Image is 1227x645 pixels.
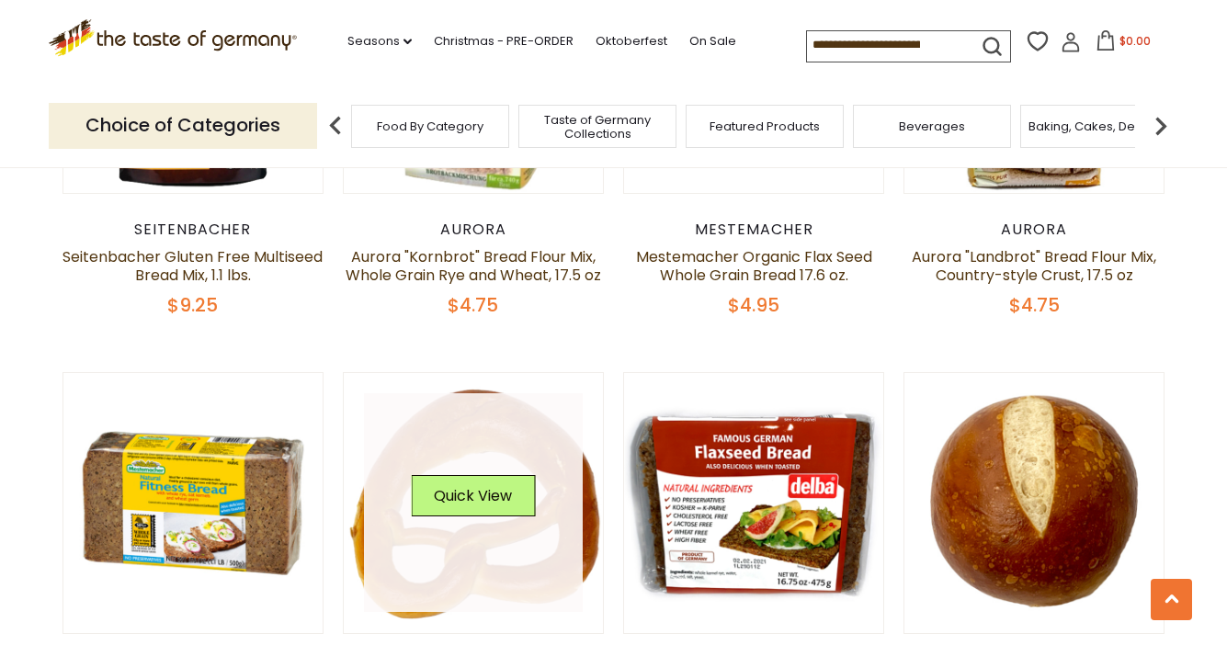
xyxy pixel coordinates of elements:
a: Oktoberfest [596,31,667,51]
span: $4.75 [448,292,498,318]
div: Aurora [903,221,1165,239]
img: The Taste of Germany Large Bavarian Pretzels, 10 oz, 5 pack [344,373,604,633]
img: Mestemacher Natural Fitness Bread 17.6 oz. [63,373,324,633]
img: Delba Traditional German Flax Seed Bread 16.75 oz [624,373,884,633]
button: $0.00 [1085,30,1163,58]
a: Food By Category [377,119,483,133]
a: Aurora "Landbrot" Bread Flour Mix, Country-style Crust, 17.5 oz [912,246,1156,286]
a: Baking, Cakes, Desserts [1028,119,1171,133]
a: Christmas - PRE-ORDER [434,31,574,51]
button: Quick View [411,475,535,516]
span: $4.75 [1009,292,1060,318]
a: On Sale [689,31,736,51]
a: Featured Products [710,119,820,133]
span: $4.95 [728,292,779,318]
a: Beverages [899,119,965,133]
a: Mestemacher Organic Flax Seed Whole Grain Bread 17.6 oz. [636,246,872,286]
a: Seitenbacher Gluten Free Multiseed Bread Mix, 1.1 lbs. [62,246,323,286]
div: Aurora [343,221,605,239]
p: Choice of Categories [49,103,317,148]
div: Mestemacher [623,221,885,239]
a: Aurora "Kornbrot" Bread Flour Mix, Whole Grain Rye and Wheat, 17.5 oz [346,246,601,286]
img: The Taste of Germany Pretzel Hamburger Buns, round, 5 oz, 10 pc. handmade, frozen [904,373,1165,633]
div: Seitenbacher [62,221,324,239]
img: next arrow [1142,107,1179,144]
img: previous arrow [317,107,354,144]
a: Seasons [347,31,412,51]
span: $0.00 [1119,33,1151,49]
a: Taste of Germany Collections [524,113,671,141]
span: $9.25 [167,292,218,318]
